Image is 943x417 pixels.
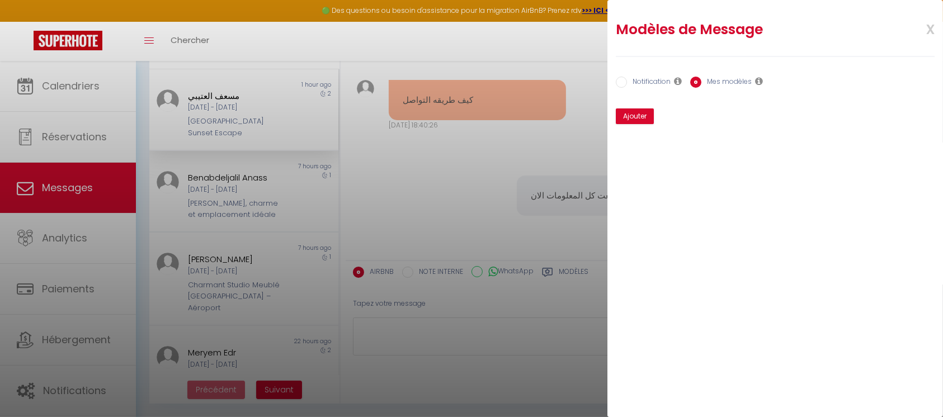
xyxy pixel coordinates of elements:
[701,77,752,89] label: Mes modèles
[755,77,763,86] i: Les modèles généraux sont visibles par vous et votre équipe
[899,15,935,41] span: x
[616,21,876,39] h2: Modèles de Message
[616,108,654,124] button: Ajouter
[674,77,682,86] i: Les notifications sont visibles par toi et ton équipe
[627,77,671,89] label: Notification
